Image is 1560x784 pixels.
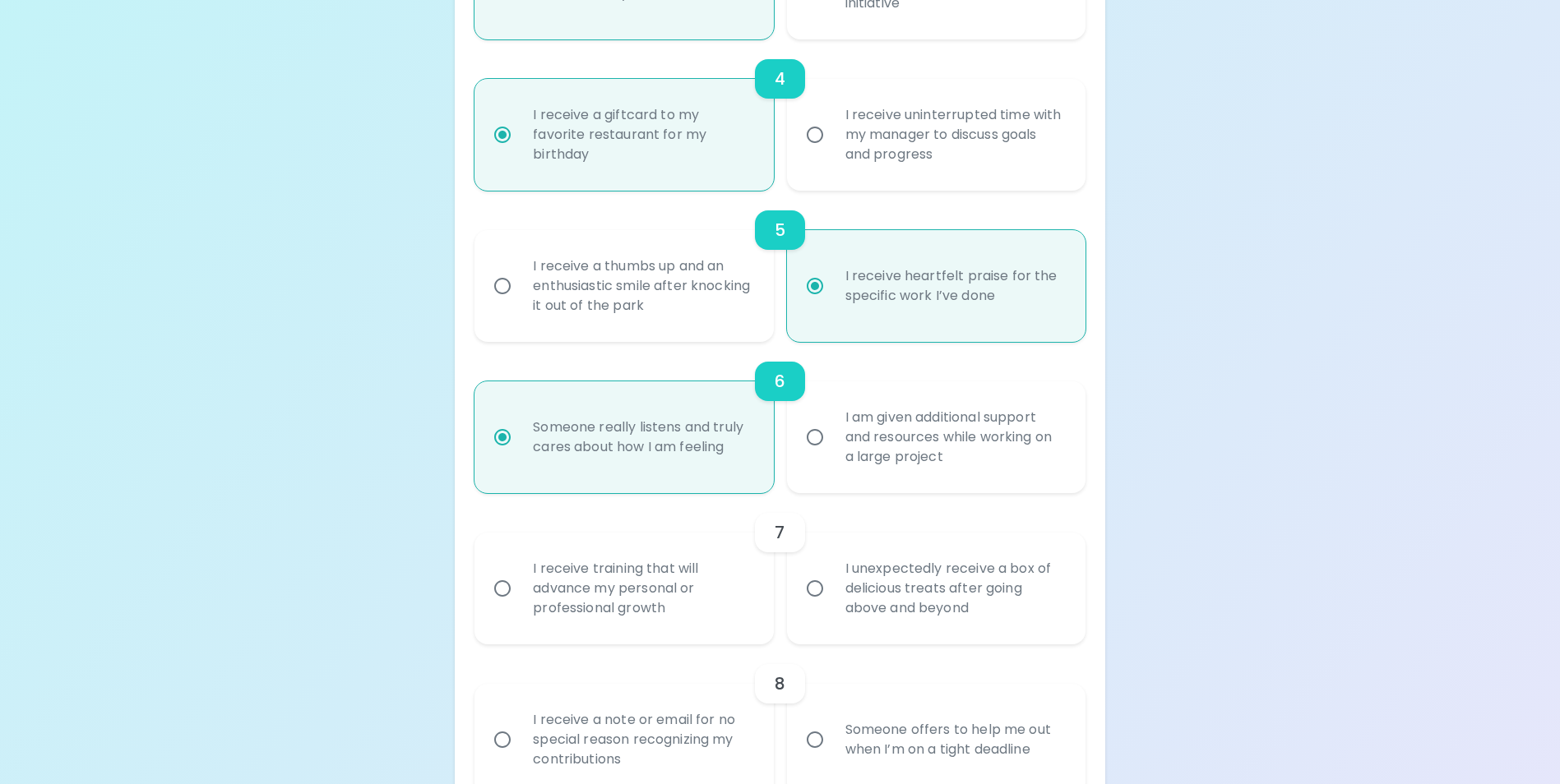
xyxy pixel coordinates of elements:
h6: 4 [775,66,785,92]
h6: 8 [775,671,785,697]
h6: 6 [775,368,785,394]
div: I am given additional support and resources while working on a large project [832,388,1076,487]
div: I receive heartfelt praise for the specific work I’ve done [832,247,1076,325]
div: choice-group-check [474,191,1085,342]
h6: 5 [775,217,785,243]
div: choice-group-check [474,493,1085,644]
div: choice-group-check [474,342,1085,493]
div: I receive uninterrupted time with my manager to discuss goals and progress [832,85,1076,184]
div: choice-group-check [474,39,1085,191]
div: I receive training that will advance my personal or professional growth [520,539,764,638]
div: Someone really listens and truly cares about how I am feeling [520,398,764,477]
div: Someone offers to help me out when I’m on a tight deadline [832,700,1076,779]
h6: 7 [775,519,785,546]
div: I unexpectedly receive a box of delicious treats after going above and beyond [832,539,1076,638]
div: I receive a thumbs up and an enthusiastic smile after knocking it out of the park [520,237,764,335]
div: I receive a giftcard to my favorite restaurant for my birthday [520,85,764,184]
